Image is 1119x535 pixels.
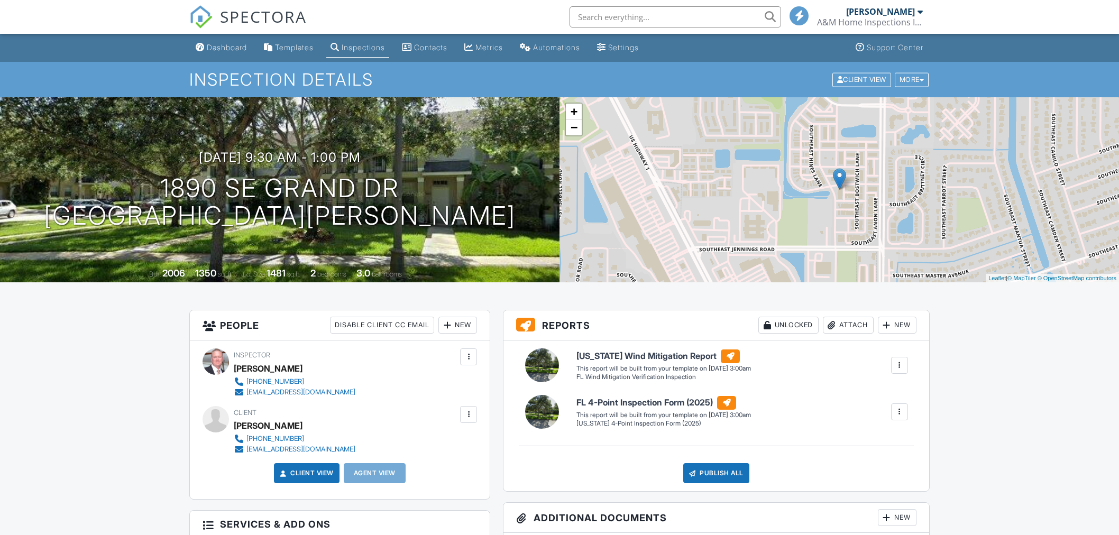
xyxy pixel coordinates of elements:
a: SPECTORA [189,14,307,36]
a: Leaflet [988,275,1006,281]
div: Client View [832,72,891,87]
div: [PERSON_NAME] [234,361,302,376]
span: SPECTORA [220,5,307,27]
a: Contacts [398,38,452,58]
a: [EMAIL_ADDRESS][DOMAIN_NAME] [234,387,355,398]
div: 2006 [162,267,185,279]
a: Inspections [326,38,389,58]
a: [EMAIL_ADDRESS][DOMAIN_NAME] [234,444,355,455]
div: New [878,317,916,334]
a: Settings [593,38,643,58]
a: Automations (Basic) [516,38,584,58]
div: New [878,509,916,526]
div: Dashboard [207,43,247,52]
span: sq.ft. [287,270,300,278]
div: This report will be built from your template on [DATE] 3:00am [576,364,751,373]
h6: [US_STATE] Wind Mitigation Report [576,349,751,363]
div: Templates [275,43,314,52]
span: Inspector [234,351,270,359]
span: sq. ft. [218,270,233,278]
div: | [986,274,1119,283]
div: Metrics [475,43,503,52]
a: Zoom in [566,104,582,119]
h6: FL 4-Point Inspection Form (2025) [576,396,751,410]
h3: Additional Documents [503,503,929,533]
a: [PHONE_NUMBER] [234,376,355,387]
a: [PHONE_NUMBER] [234,433,355,444]
div: Publish All [683,463,749,483]
h3: People [190,310,490,340]
a: © OpenStreetMap contributors [1038,275,1116,281]
div: A&M Home Inspections Inc [817,17,923,27]
a: Zoom out [566,119,582,135]
h3: [DATE] 9:30 am - 1:00 pm [199,150,361,164]
div: [PERSON_NAME] [846,6,915,17]
h1: Inspection Details [189,70,930,89]
span: bedrooms [317,270,346,278]
div: 1481 [267,267,286,279]
div: Contacts [414,43,447,52]
span: bathrooms [372,270,402,278]
div: Disable Client CC Email [330,317,434,334]
a: Support Center [851,38,928,58]
img: The Best Home Inspection Software - Spectora [189,5,213,29]
a: Dashboard [191,38,251,58]
div: 3.0 [356,267,370,279]
span: Lot Size [243,270,265,278]
input: Search everything... [570,6,781,27]
div: 1350 [195,267,216,279]
a: Metrics [460,38,507,58]
div: Inspections [342,43,385,52]
div: More [895,72,929,87]
div: [EMAIL_ADDRESS][DOMAIN_NAME] [246,388,355,396]
span: Client [234,409,256,417]
div: [EMAIL_ADDRESS][DOMAIN_NAME] [246,445,355,454]
div: 2 [310,267,316,279]
div: Unlocked [758,317,819,334]
div: [US_STATE] 4-Point Inspection Form (2025) [576,419,751,428]
div: Attach [823,317,874,334]
a: Client View [278,468,334,478]
div: [PHONE_NUMBER] [246,435,304,443]
h3: Reports [503,310,929,340]
a: © MapTiler [1007,275,1036,281]
div: New [438,317,477,334]
div: Settings [608,43,639,52]
div: Support Center [867,43,923,52]
a: Templates [260,38,318,58]
span: Built [149,270,161,278]
div: Automations [533,43,580,52]
h1: 1890 SE Grand Dr [GEOGRAPHIC_DATA][PERSON_NAME] [44,174,516,230]
a: Client View [831,75,894,83]
div: [PERSON_NAME] [234,418,302,433]
div: This report will be built from your template on [DATE] 3:00am [576,411,751,419]
div: [PHONE_NUMBER] [246,377,304,386]
div: FL Wind Mitigation Verification Inspection [576,373,751,382]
